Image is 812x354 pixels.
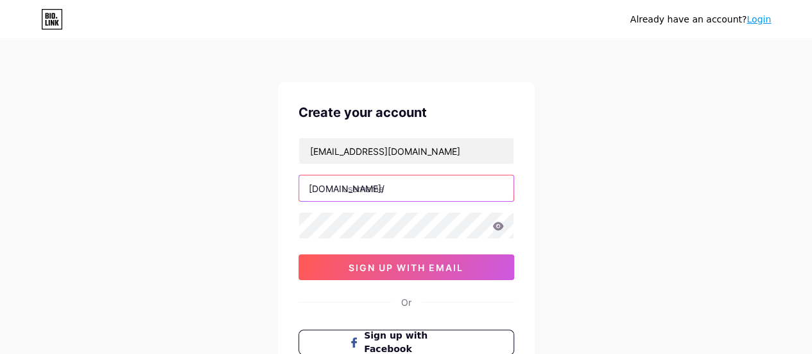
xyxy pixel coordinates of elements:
input: username [299,175,514,201]
span: sign up with email [349,262,463,273]
div: Already have an account? [630,13,771,26]
input: Email [299,138,514,164]
div: [DOMAIN_NAME]/ [309,182,384,195]
a: Login [747,14,771,24]
div: Create your account [298,103,514,122]
div: Or [401,296,411,309]
button: sign up with email [298,254,514,280]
